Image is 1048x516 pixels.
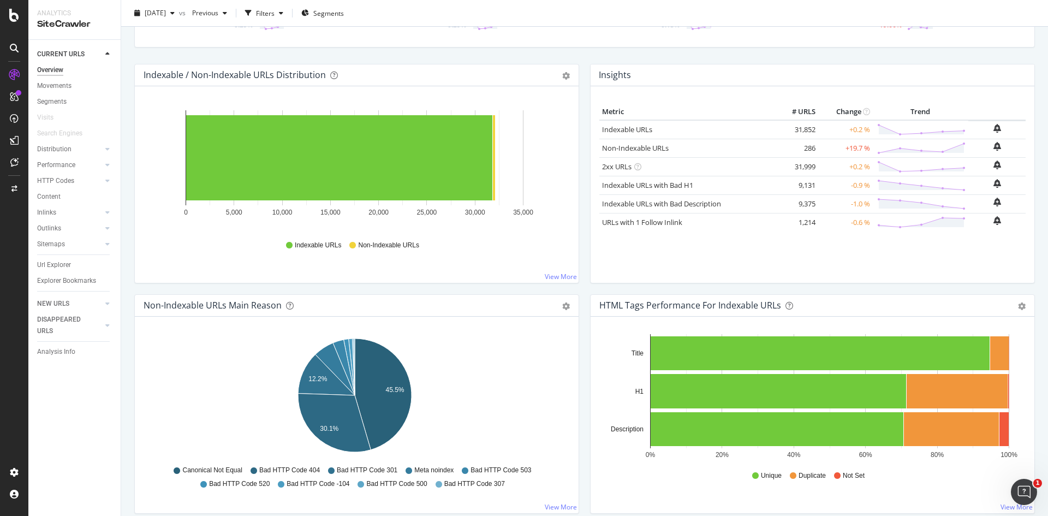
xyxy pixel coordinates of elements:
div: bell-plus [993,124,1001,133]
text: 10,000 [272,209,293,216]
text: 0 [184,209,188,216]
div: Analytics [37,9,112,18]
text: 0% [646,451,656,459]
td: 9,131 [775,176,818,194]
div: Sitemaps [37,239,65,250]
div: Inlinks [37,207,56,218]
div: Performance [37,159,75,171]
a: Analysis Info [37,346,113,358]
span: Duplicate [799,471,826,481]
svg: A chart. [144,334,566,461]
a: Distribution [37,144,102,155]
text: 30,000 [465,209,485,216]
div: CURRENT URLS [37,49,85,60]
button: Previous [188,4,231,22]
div: Overview [37,64,63,76]
div: Filters [256,8,275,17]
span: 2025 Sep. 14th [145,8,166,17]
div: HTML Tags Performance for Indexable URLs [599,300,781,311]
span: Bad HTTP Code -104 [287,479,349,489]
a: Movements [37,80,113,92]
a: HTTP Codes [37,175,102,187]
a: Search Engines [37,128,93,139]
td: 31,852 [775,120,818,139]
text: 60% [859,451,872,459]
span: Meta noindex [414,466,454,475]
th: Metric [599,104,775,120]
a: Segments [37,96,113,108]
h4: Insights [599,68,631,82]
td: 9,375 [775,194,818,213]
text: 25,000 [417,209,437,216]
span: Bad HTTP Code 307 [444,479,505,489]
a: Overview [37,64,113,76]
a: 2xx URLs [602,162,632,171]
text: 12.2% [308,375,327,383]
a: Content [37,191,113,203]
text: 40% [787,451,800,459]
div: DISAPPEARED URLS [37,314,92,337]
th: # URLS [775,104,818,120]
span: Bad HTTP Code 520 [209,479,270,489]
div: Outlinks [37,223,61,234]
span: Segments [313,8,344,17]
div: bell-plus [993,198,1001,206]
text: 5,000 [226,209,242,216]
a: Url Explorer [37,259,113,271]
td: -0.9 % [818,176,873,194]
td: -0.6 % [818,213,873,232]
a: Outlinks [37,223,102,234]
div: Segments [37,96,67,108]
div: Indexable / Non-Indexable URLs Distribution [144,69,326,80]
span: Bad HTTP Code 301 [337,466,397,475]
span: 1 [1033,479,1042,488]
span: Not Set [843,471,865,481]
a: Visits [37,112,64,123]
a: Indexable URLs with Bad Description [602,199,721,209]
a: Indexable URLs with Bad H1 [602,180,693,190]
td: +19.7 % [818,139,873,157]
td: +0.2 % [818,157,873,176]
text: 35,000 [513,209,533,216]
div: Visits [37,112,53,123]
div: bell-plus [993,179,1001,188]
th: Change [818,104,873,120]
a: NEW URLS [37,298,102,310]
td: 286 [775,139,818,157]
td: 31,999 [775,157,818,176]
a: View More [545,272,577,281]
div: Explorer Bookmarks [37,275,96,287]
div: Content [37,191,61,203]
span: Non-Indexable URLs [358,241,419,250]
a: Indexable URLs [602,124,652,134]
span: Unique [761,471,782,481]
a: DISAPPEARED URLS [37,314,102,337]
a: URLs with 1 Follow Inlink [602,217,682,227]
button: [DATE] [130,4,179,22]
a: Non-Indexable URLs [602,143,669,153]
th: Trend [873,104,968,120]
text: H1 [635,388,644,395]
span: Indexable URLs [295,241,341,250]
text: 20,000 [368,209,389,216]
div: Movements [37,80,72,92]
span: Previous [188,8,218,17]
div: bell-plus [993,161,1001,169]
div: gear [562,72,570,80]
text: Title [632,349,644,357]
iframe: Intercom live chat [1011,479,1037,505]
svg: A chart. [144,104,566,230]
span: Bad HTTP Code 503 [471,466,531,475]
td: 1,214 [775,213,818,232]
div: Search Engines [37,128,82,139]
div: HTTP Codes [37,175,74,187]
td: -1.0 % [818,194,873,213]
text: 30.1% [320,425,338,432]
text: Description [611,425,644,433]
text: 15,000 [320,209,341,216]
div: A chart. [599,334,1022,461]
div: Distribution [37,144,72,155]
button: Filters [241,4,288,22]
